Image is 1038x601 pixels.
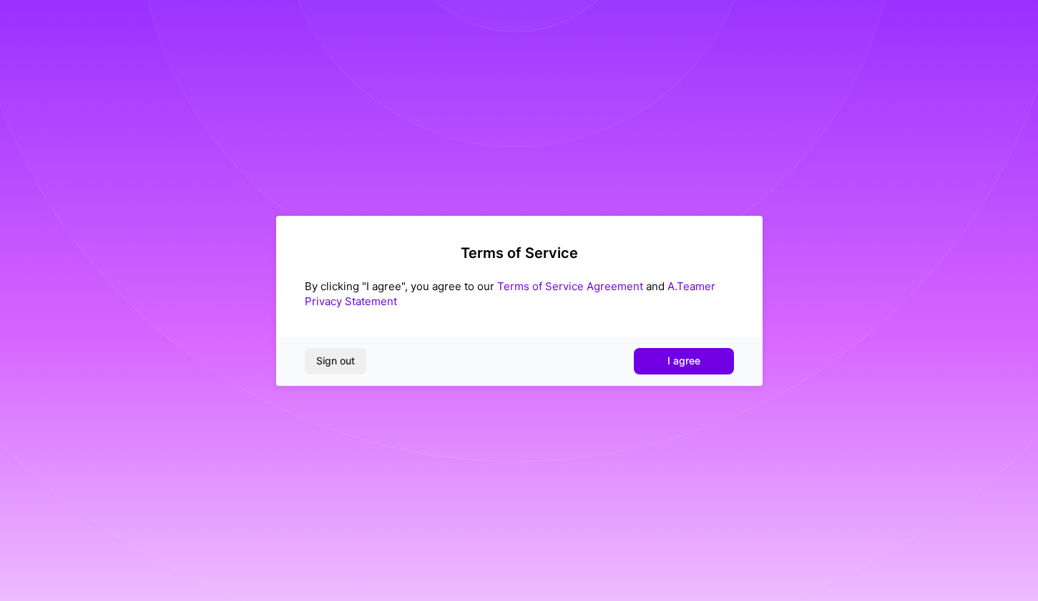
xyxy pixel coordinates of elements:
[305,244,734,262] h2: Terms of Service
[497,279,643,293] a: Terms of Service Agreement
[305,348,366,374] button: Sign out
[316,354,355,368] span: Sign out
[634,348,734,374] button: I agree
[305,279,734,309] div: By clicking "I agree", you agree to our and
[667,354,700,368] span: I agree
